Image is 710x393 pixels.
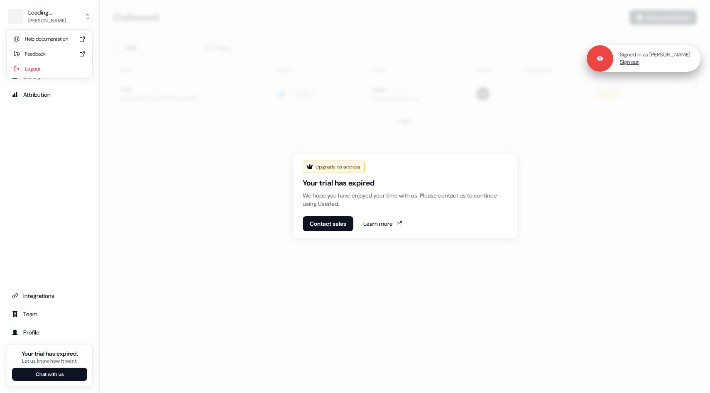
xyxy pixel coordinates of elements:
[620,51,690,59] p: Signed in as [PERSON_NAME]
[7,7,93,27] button: Loading...[PERSON_NAME]
[28,17,66,25] div: [PERSON_NAME]
[28,8,66,17] div: Loading...
[10,46,89,61] div: Feedback
[10,32,89,46] div: Help documentation
[10,61,89,76] div: Logout
[620,59,639,66] a: Sign out
[7,30,92,78] div: Loading...[PERSON_NAME]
